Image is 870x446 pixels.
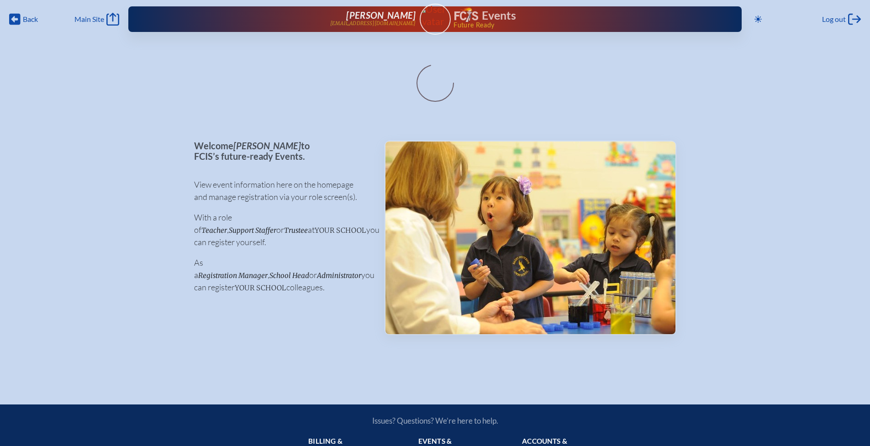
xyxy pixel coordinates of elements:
[453,22,712,28] span: Future Ready
[315,226,366,235] span: your school
[194,178,370,203] p: View event information here on the homepage and manage registration via your role screen(s).
[822,15,846,24] span: Log out
[317,271,361,280] span: Administrator
[416,3,454,27] img: User Avatar
[201,226,227,235] span: Teacher
[385,142,675,334] img: Events
[229,226,276,235] span: Support Staffer
[454,7,713,28] div: FCIS Events — Future ready
[420,4,451,35] a: User Avatar
[74,13,119,26] a: Main Site
[284,226,308,235] span: Trustee
[194,257,370,294] p: As a , or you can register colleagues.
[274,416,596,425] p: Issues? Questions? We’re here to help.
[74,15,104,24] span: Main Site
[194,211,370,248] p: With a role of , or at you can register yourself.
[269,271,309,280] span: School Head
[194,141,370,161] p: Welcome to FCIS’s future-ready Events.
[233,140,301,151] span: [PERSON_NAME]
[346,10,416,21] span: [PERSON_NAME]
[23,15,38,24] span: Back
[198,271,268,280] span: Registration Manager
[158,10,416,28] a: [PERSON_NAME][EMAIL_ADDRESS][DOMAIN_NAME]
[330,21,416,26] p: [EMAIL_ADDRESS][DOMAIN_NAME]
[235,283,286,292] span: your school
